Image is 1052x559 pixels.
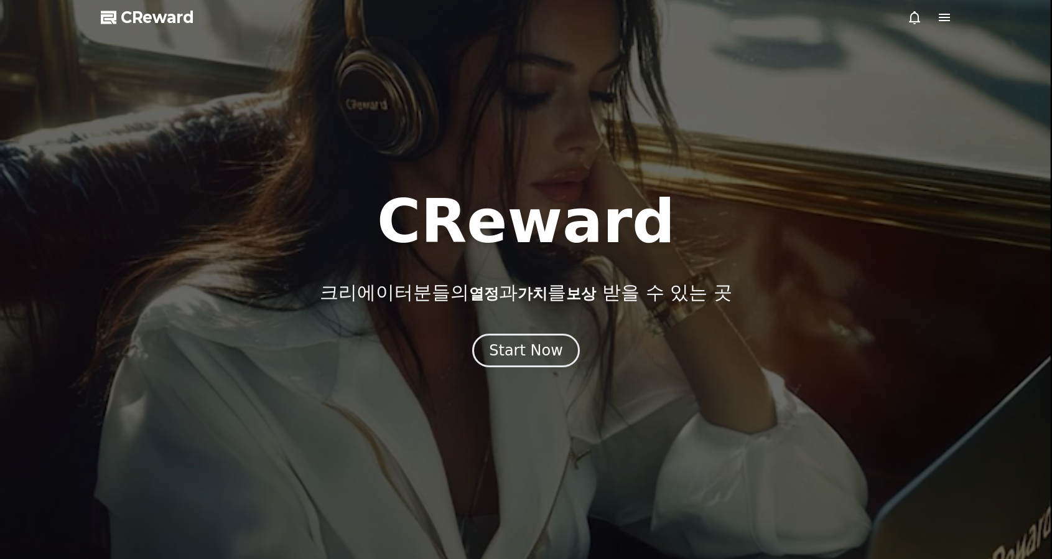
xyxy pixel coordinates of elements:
[472,346,580,358] a: Start Now
[101,7,194,27] a: CReward
[518,285,547,303] span: 가치
[377,192,675,251] h1: CReward
[489,341,563,360] div: Start Now
[566,285,596,303] span: 보상
[121,7,194,27] span: CReward
[472,334,580,367] button: Start Now
[469,285,499,303] span: 열정
[320,281,732,304] p: 크리에이터분들의 과 를 받을 수 있는 곳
